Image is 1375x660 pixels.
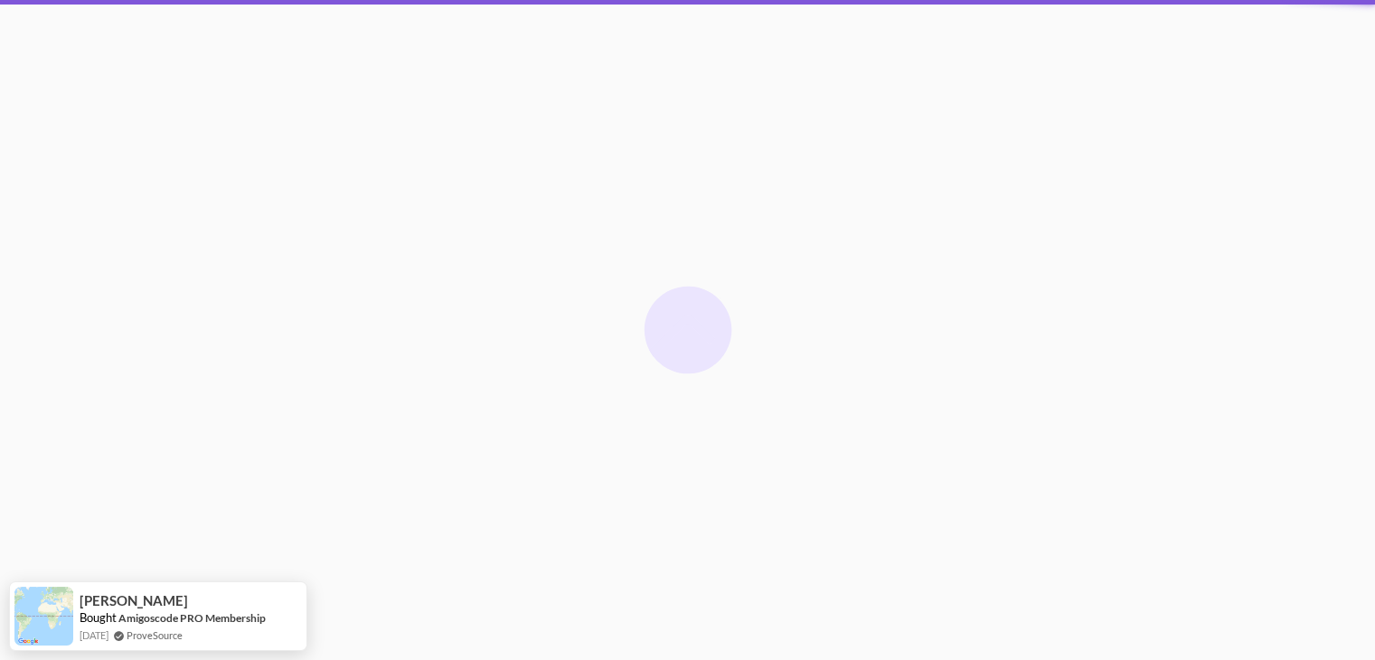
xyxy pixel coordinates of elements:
span: [PERSON_NAME] [80,593,188,608]
a: ProveSource [127,627,183,643]
a: Amigoscode PRO Membership [118,611,266,625]
img: provesource social proof notification image [14,587,73,646]
span: [DATE] [80,627,108,643]
span: Bought [80,610,117,625]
